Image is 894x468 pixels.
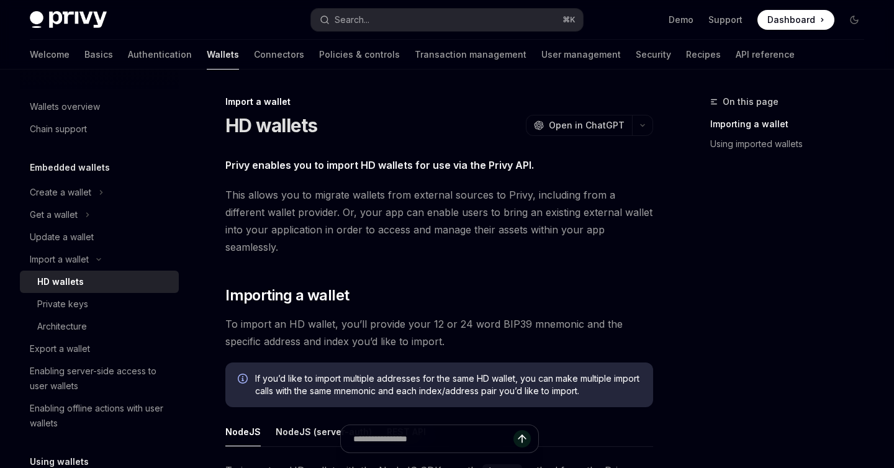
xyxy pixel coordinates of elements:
[276,417,372,446] div: NodeJS (server-auth)
[20,271,179,293] a: HD wallets
[30,230,94,245] div: Update a wallet
[84,40,113,70] a: Basics
[710,134,874,154] a: Using imported wallets
[225,417,261,446] div: NodeJS
[20,360,179,397] a: Enabling server-side access to user wallets
[20,181,179,204] button: Toggle Create a wallet section
[20,118,179,140] a: Chain support
[30,341,90,356] div: Export a wallet
[526,115,632,136] button: Open in ChatGPT
[686,40,721,70] a: Recipes
[255,372,641,397] span: If you’d like to import multiple addresses for the same HD wallet, you can make multiple import c...
[311,9,582,31] button: Open search
[30,160,110,175] h5: Embedded wallets
[30,364,171,394] div: Enabling server-side access to user wallets
[238,374,250,386] svg: Info
[30,252,89,267] div: Import a wallet
[20,204,179,226] button: Toggle Get a wallet section
[319,40,400,70] a: Policies & controls
[225,186,653,256] span: This allows you to migrate wallets from external sources to Privy, including from a different wal...
[225,96,653,108] div: Import a wallet
[844,10,864,30] button: Toggle dark mode
[708,14,743,26] a: Support
[30,401,171,431] div: Enabling offline actions with user wallets
[30,122,87,137] div: Chain support
[541,40,621,70] a: User management
[20,315,179,338] a: Architecture
[335,12,369,27] div: Search...
[207,40,239,70] a: Wallets
[353,425,513,452] input: Ask a question...
[415,40,526,70] a: Transaction management
[669,14,693,26] a: Demo
[30,11,107,29] img: dark logo
[225,315,653,350] span: To import an HD wallet, you’ll provide your 12 or 24 word BIP39 mnemonic and the specific address...
[767,14,815,26] span: Dashboard
[20,248,179,271] button: Toggle Import a wallet section
[549,119,625,132] span: Open in ChatGPT
[37,297,88,312] div: Private keys
[20,96,179,118] a: Wallets overview
[387,417,426,446] div: REST API
[20,226,179,248] a: Update a wallet
[37,319,87,334] div: Architecture
[562,15,576,25] span: ⌘ K
[736,40,795,70] a: API reference
[225,114,318,137] h1: HD wallets
[225,286,349,305] span: Importing a wallet
[757,10,834,30] a: Dashboard
[710,114,874,134] a: Importing a wallet
[30,185,91,200] div: Create a wallet
[20,338,179,360] a: Export a wallet
[37,274,84,289] div: HD wallets
[225,159,534,171] strong: Privy enables you to import HD wallets for use via the Privy API.
[254,40,304,70] a: Connectors
[636,40,671,70] a: Security
[30,99,100,114] div: Wallets overview
[30,40,70,70] a: Welcome
[20,293,179,315] a: Private keys
[513,430,531,448] button: Send message
[30,207,78,222] div: Get a wallet
[723,94,779,109] span: On this page
[20,397,179,434] a: Enabling offline actions with user wallets
[128,40,192,70] a: Authentication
